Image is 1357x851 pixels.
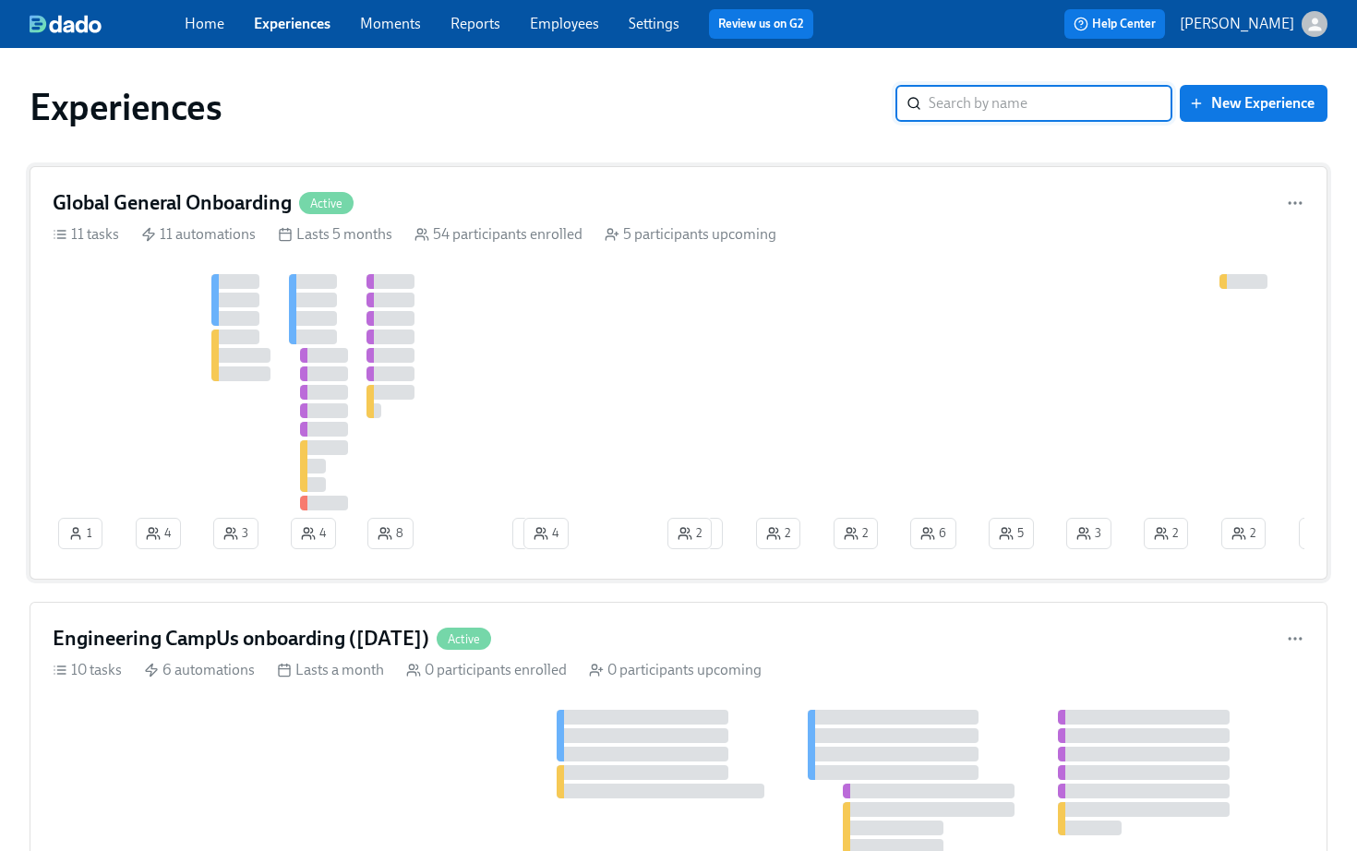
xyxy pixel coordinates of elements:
[30,15,102,33] img: dado
[213,518,258,549] button: 3
[291,518,336,549] button: 4
[1066,518,1111,549] button: 3
[30,85,222,129] h1: Experiences
[530,15,599,32] a: Employees
[920,524,946,543] span: 6
[709,9,813,39] button: Review us on G2
[999,524,1024,543] span: 5
[299,197,354,210] span: Active
[1299,518,1343,549] button: 1
[834,518,878,549] button: 2
[254,15,330,32] a: Experiences
[1064,9,1165,39] button: Help Center
[1154,524,1178,543] span: 2
[136,518,181,549] button: 4
[1231,524,1255,543] span: 2
[929,85,1172,122] input: Search by name
[30,15,185,33] a: dado
[1193,94,1315,113] span: New Experience
[301,524,326,543] span: 4
[1144,518,1188,549] button: 2
[1074,15,1156,33] span: Help Center
[277,660,384,680] div: Lasts a month
[53,189,292,217] h4: Global General Onboarding
[678,524,702,543] span: 2
[53,625,429,653] h4: Engineering CampUs onboarding ([DATE])
[185,15,224,32] a: Home
[53,224,119,245] div: 11 tasks
[589,660,762,680] div: 0 participants upcoming
[367,518,414,549] button: 8
[512,518,558,549] button: 3
[667,518,712,549] button: 2
[146,524,171,543] span: 4
[450,15,500,32] a: Reports
[522,524,547,543] span: 3
[718,15,804,33] a: Review us on G2
[360,15,421,32] a: Moments
[68,524,92,543] span: 1
[53,660,122,680] div: 10 tasks
[1076,524,1101,543] span: 3
[223,524,248,543] span: 3
[30,166,1327,580] a: Global General OnboardingActive11 tasks 11 automations Lasts 5 months 54 participants enrolled 5 ...
[844,524,868,543] span: 2
[534,524,558,543] span: 4
[278,224,392,245] div: Lasts 5 months
[144,660,255,680] div: 6 automations
[605,224,776,245] div: 5 participants upcoming
[1180,11,1327,37] button: [PERSON_NAME]
[58,518,102,549] button: 1
[437,632,491,646] span: Active
[989,518,1034,549] button: 5
[629,15,679,32] a: Settings
[141,224,256,245] div: 11 automations
[414,224,582,245] div: 54 participants enrolled
[1180,14,1294,34] p: [PERSON_NAME]
[1221,518,1266,549] button: 2
[406,660,567,680] div: 0 participants enrolled
[910,518,956,549] button: 6
[766,524,790,543] span: 2
[523,518,569,549] button: 4
[1180,85,1327,122] button: New Experience
[756,518,800,549] button: 2
[378,524,403,543] span: 8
